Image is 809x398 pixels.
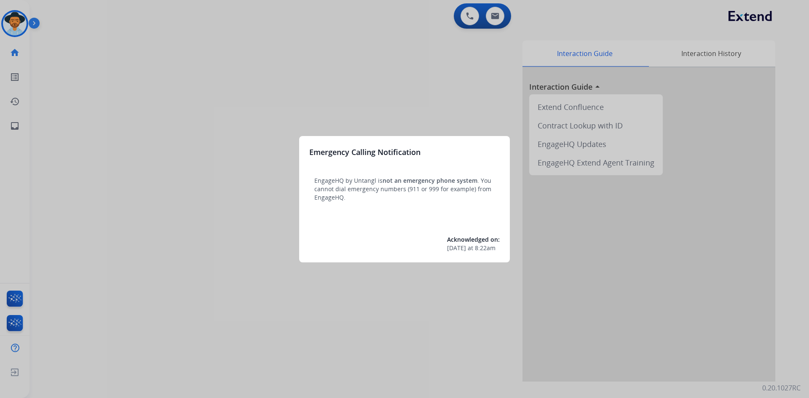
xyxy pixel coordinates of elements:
[383,176,477,184] span: not an emergency phone system
[475,244,496,252] span: 8:22am
[314,176,495,202] p: EngageHQ by Untangl is . You cannot dial emergency numbers (911 or 999 for example) from EngageHQ.
[447,244,500,252] div: at
[309,146,421,158] h3: Emergency Calling Notification
[447,244,466,252] span: [DATE]
[447,235,500,243] span: Acknowledged on:
[762,383,801,393] p: 0.20.1027RC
